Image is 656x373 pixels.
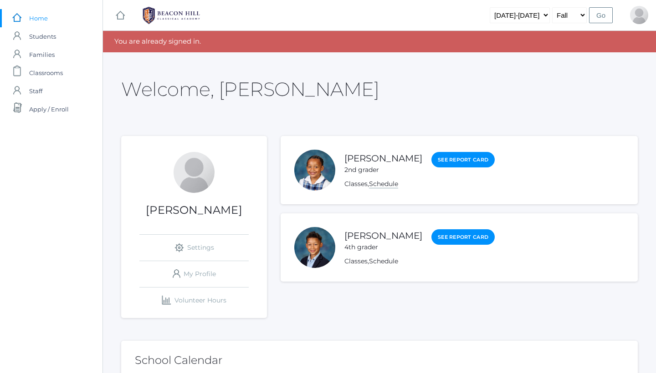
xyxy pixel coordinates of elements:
[431,229,495,245] a: See Report Card
[121,79,379,100] h2: Welcome, [PERSON_NAME]
[29,27,56,45] span: Students
[174,152,215,193] div: Jason Waite
[135,354,624,366] h2: School Calendar
[369,180,398,188] a: Schedule
[294,150,335,191] div: Eliana Waite
[431,152,495,168] a: See Report Card
[344,230,422,241] a: [PERSON_NAME]
[344,165,422,175] div: 2nd grader
[294,227,335,268] div: Elijah Waite
[344,242,422,252] div: 4th grader
[29,64,63,82] span: Classrooms
[344,257,495,266] div: ,
[344,179,495,189] div: ,
[344,153,422,164] a: [PERSON_NAME]
[344,257,368,265] a: Classes
[103,31,656,52] div: You are already signed in.
[29,45,55,64] span: Families
[369,257,398,265] a: Schedule
[29,100,69,118] span: Apply / Enroll
[29,82,42,100] span: Staff
[29,9,48,27] span: Home
[630,6,648,24] div: Jason Waite
[344,180,368,188] a: Classes
[139,261,249,287] a: My Profile
[139,287,249,313] a: Volunteer Hours
[139,235,249,261] a: Settings
[137,4,205,27] img: 1_BHCALogos-05.png
[121,204,267,216] h1: [PERSON_NAME]
[589,7,613,23] input: Go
